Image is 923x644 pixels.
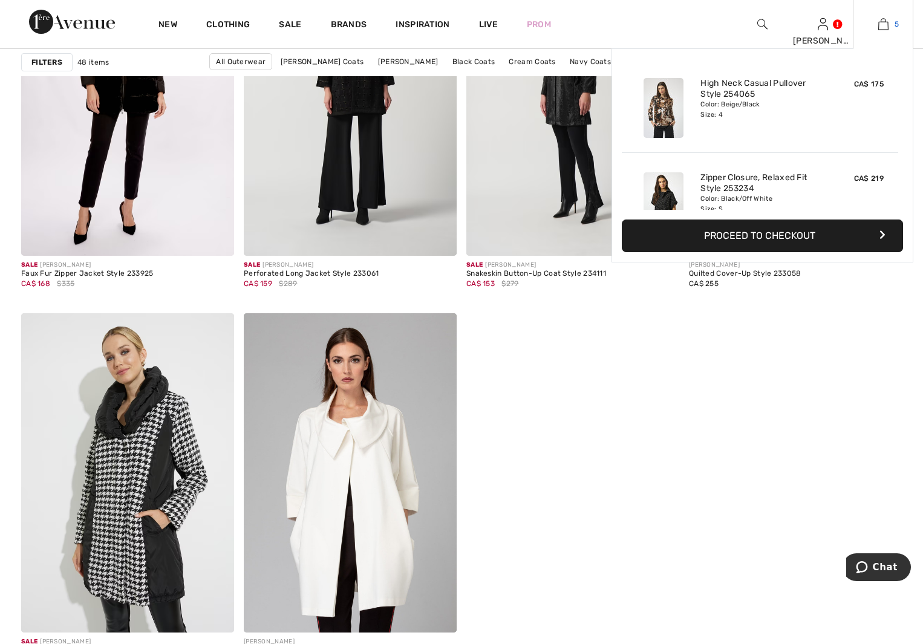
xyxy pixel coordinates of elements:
[446,54,501,70] a: Black Coats
[853,17,913,31] a: 5
[564,54,617,70] a: Navy Coats
[29,10,115,34] img: 1ère Avenue
[244,261,260,268] span: Sale
[275,54,370,70] a: [PERSON_NAME] Coats
[244,270,379,278] div: Perforated Long Jacket Style 233061
[501,278,518,289] span: $279
[503,54,561,70] a: Cream Coats
[31,57,62,68] strong: Filters
[700,78,820,100] a: High Neck Casual Pullover Style 254065
[21,261,38,268] span: Sale
[279,19,301,32] a: Sale
[244,313,457,633] img: Classic Cocoon Coat Style 153302. Vanilla 30
[158,19,177,32] a: New
[77,57,109,68] span: 48 items
[21,279,50,288] span: CA$ 168
[895,19,899,30] span: 5
[854,174,884,183] span: CA$ 219
[846,553,911,584] iframe: Opens a widget where you can chat to one of our agents
[396,19,449,32] span: Inspiration
[466,261,483,268] span: Sale
[331,19,367,32] a: Brands
[757,17,768,31] img: search the website
[700,100,820,119] div: Color: Beige/Black Size: 4
[244,279,272,288] span: CA$ 159
[279,278,297,289] span: $289
[818,17,828,31] img: My Info
[206,19,250,32] a: Clothing
[700,172,820,194] a: Zipper Closure, Relaxed Fit Style 253234
[21,270,154,278] div: Faux Fur Zipper Jacket Style 233925
[372,54,445,70] a: [PERSON_NAME]
[466,279,495,288] span: CA$ 153
[21,313,234,633] img: Joseph Ribkoff Houndstooth Print Coat Style 224921. Black/Vanilla
[644,172,683,232] img: Zipper Closure, Relaxed Fit Style 253234
[644,78,683,138] img: High Neck Casual Pullover Style 254065
[209,53,272,70] a: All Outerwear
[689,261,801,270] div: [PERSON_NAME]
[689,270,801,278] div: Quilted Cover-Up Style 233058
[479,18,498,31] a: Live
[878,17,889,31] img: My Bag
[527,18,551,31] a: Prom
[57,278,74,289] span: $335
[700,194,820,213] div: Color: Black/Off White Size: S
[466,261,606,270] div: [PERSON_NAME]
[689,279,719,288] span: CA$ 255
[21,261,154,270] div: [PERSON_NAME]
[466,270,606,278] div: Snakeskin Button-Up Coat Style 234111
[622,220,903,252] button: Proceed to Checkout
[244,261,379,270] div: [PERSON_NAME]
[818,18,828,30] a: Sign In
[793,34,852,47] div: [PERSON_NAME]
[854,80,884,88] span: CA$ 175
